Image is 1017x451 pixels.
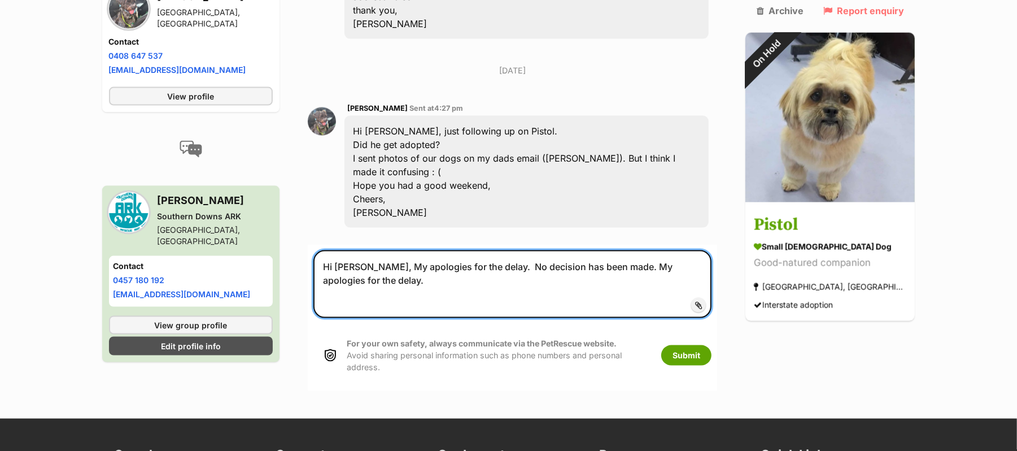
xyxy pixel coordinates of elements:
[754,241,906,253] div: small [DEMOGRAPHIC_DATA] Dog
[180,141,202,158] img: conversation-icon-4a6f8262b818ee0b60e3300018af0b2d0b884aa5de6e9bcb8d3d4eeb1a70a7c4.svg
[308,107,336,136] img: Danielle Scamoni profile pic
[661,345,712,366] button: Submit
[745,193,915,205] a: On Hold
[347,337,650,374] p: Avoid sharing personal information such as phone numbers and personal address.
[109,316,273,335] a: View group profile
[154,319,227,331] span: View group profile
[109,337,273,355] a: Edit profile info
[754,298,833,313] div: Interstate adoption
[109,193,149,232] img: Southern Downs ARK profile pic
[730,18,804,91] div: On Hold
[308,64,718,76] p: [DATE]
[745,205,915,322] a: Pistol small [DEMOGRAPHIC_DATA] Dog Good-natured companion [GEOGRAPHIC_DATA], [GEOGRAPHIC_DATA] I...
[823,6,904,16] a: Report enquiry
[434,104,463,112] span: 4:27 pm
[158,224,273,247] div: [GEOGRAPHIC_DATA], [GEOGRAPHIC_DATA]
[161,340,221,352] span: Edit profile info
[109,36,273,47] h4: Contact
[347,339,617,348] strong: For your own safety, always communicate via the PetRescue website.
[114,289,251,299] a: [EMAIL_ADDRESS][DOMAIN_NAME]
[167,90,214,102] span: View profile
[109,87,273,106] a: View profile
[158,211,273,222] div: Southern Downs ARK
[109,51,163,60] a: 0408 647 537
[754,280,906,295] div: [GEOGRAPHIC_DATA], [GEOGRAPHIC_DATA]
[409,104,463,112] span: Sent at
[114,261,268,272] h4: Contact
[754,256,906,271] div: Good-natured companion
[158,7,273,29] div: [GEOGRAPHIC_DATA], [GEOGRAPHIC_DATA]
[109,65,246,75] a: [EMAIL_ADDRESS][DOMAIN_NAME]
[754,213,906,238] h3: Pistol
[745,33,915,202] img: Pistol
[757,6,804,16] a: Archive
[344,116,709,228] div: Hi [PERSON_NAME], just following up on Pistol. Did he get adopted? I sent photos of our dogs on m...
[114,275,165,285] a: 0457 180 192
[347,104,408,112] span: [PERSON_NAME]
[158,193,273,209] h3: [PERSON_NAME]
